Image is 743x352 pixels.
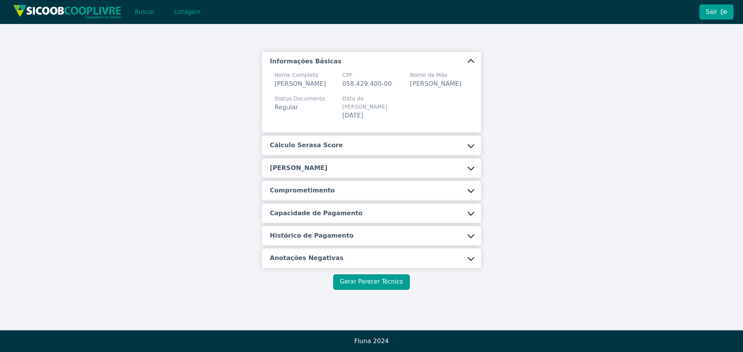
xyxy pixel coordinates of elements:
button: [PERSON_NAME] [262,158,481,178]
span: Regular [274,104,298,111]
h5: [PERSON_NAME] [270,164,327,172]
span: Fluna 2024 [354,337,389,345]
button: Informações Básicas [262,52,481,71]
span: Data de [PERSON_NAME] [342,95,401,111]
button: Sair [699,4,734,20]
button: Buscar [128,4,161,20]
span: [PERSON_NAME] [274,80,326,87]
button: Capacidade de Pagamento [262,204,481,223]
span: [DATE] [342,112,363,119]
img: img/sicoob_cooplivre.png [13,5,122,19]
h5: Comprometimento [270,186,335,195]
button: Anotações Negativas [262,248,481,268]
h5: Histórico de Pagamento [270,231,353,240]
span: Nome da Mãe [410,71,462,79]
span: Nome Completo [274,71,326,79]
span: [PERSON_NAME] [410,80,462,87]
button: Gerar Parecer Técnico [333,274,409,290]
h5: Informações Básicas [270,57,341,66]
span: Status Documento [274,95,325,103]
button: Histórico de Pagamento [262,226,481,245]
h5: Cálculo Serasa Score [270,141,343,150]
h5: Anotações Negativas [270,254,343,262]
h5: Capacidade de Pagamento [270,209,363,218]
button: Listagem [167,4,207,20]
button: Comprometimento [262,181,481,200]
button: Cálculo Serasa Score [262,136,481,155]
span: 058.429.400-00 [342,80,392,87]
span: CPF [342,71,392,79]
